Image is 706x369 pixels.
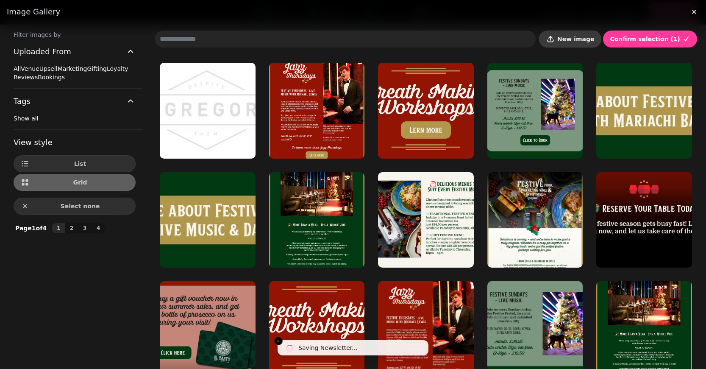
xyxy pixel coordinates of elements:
[14,65,21,72] span: All
[92,223,105,233] button: 4
[12,224,50,232] p: Page 1 of 4
[14,74,38,81] span: Reviews
[32,179,128,185] span: Grid
[7,31,142,39] label: Filter images by
[14,64,136,88] div: Uploaded From
[52,223,105,233] nav: Pagination
[38,74,65,81] span: Bookings
[68,226,75,231] span: 2
[65,223,78,233] button: 2
[269,172,365,268] img: El_Santo_Newsletter_Christmas_2025_V5-08.png
[78,223,92,233] button: 3
[95,226,102,231] span: 4
[596,63,692,159] img: El_Santo_Newsletter_Christmas_2025_V5-10.png
[107,65,128,72] span: Loyalty
[539,31,601,48] button: New image
[14,114,136,129] div: Tags
[487,172,583,268] img: El_Santo_Newsletter_Christmas_2025_V5-01.png
[269,63,365,159] img: El_Santo_Newsletter_Christmas_2025_V5-04.png
[603,31,697,48] button: Confirm selection (1)
[14,174,136,191] button: Grid
[14,155,136,172] button: List
[160,63,256,159] img: Macgregors white logo.avif
[39,65,58,72] span: Upsell
[7,7,699,17] h3: Image gallery
[14,115,39,122] span: Show all
[557,36,594,42] span: New image
[81,226,88,231] span: 3
[32,161,128,167] span: List
[160,172,256,268] img: El_Santo_Newsletter_Christmas_2025_V5-09.png
[378,63,474,159] img: El_Santo_Newsletter_Christmas_2025_V5-05.png
[610,36,680,42] span: Confirm selection ( 1 )
[14,198,136,215] button: Select none
[14,39,136,64] button: Uploaded From
[596,172,692,268] img: El_Santo_Newsletter_Christmas_2025_v5-15.png
[55,226,62,231] span: 1
[14,137,136,148] h3: View style
[52,223,65,233] button: 1
[487,63,583,159] img: El_Santo_Newsletter_Christmas_2025_V5-03.png
[14,89,136,114] button: Tags
[87,65,107,72] span: Gifting
[378,172,474,268] img: El_Santo_Newsletter_Christmas_2025_V5-02.png
[21,65,39,72] span: Venue
[32,203,128,209] span: Select none
[58,65,87,72] span: Marketing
